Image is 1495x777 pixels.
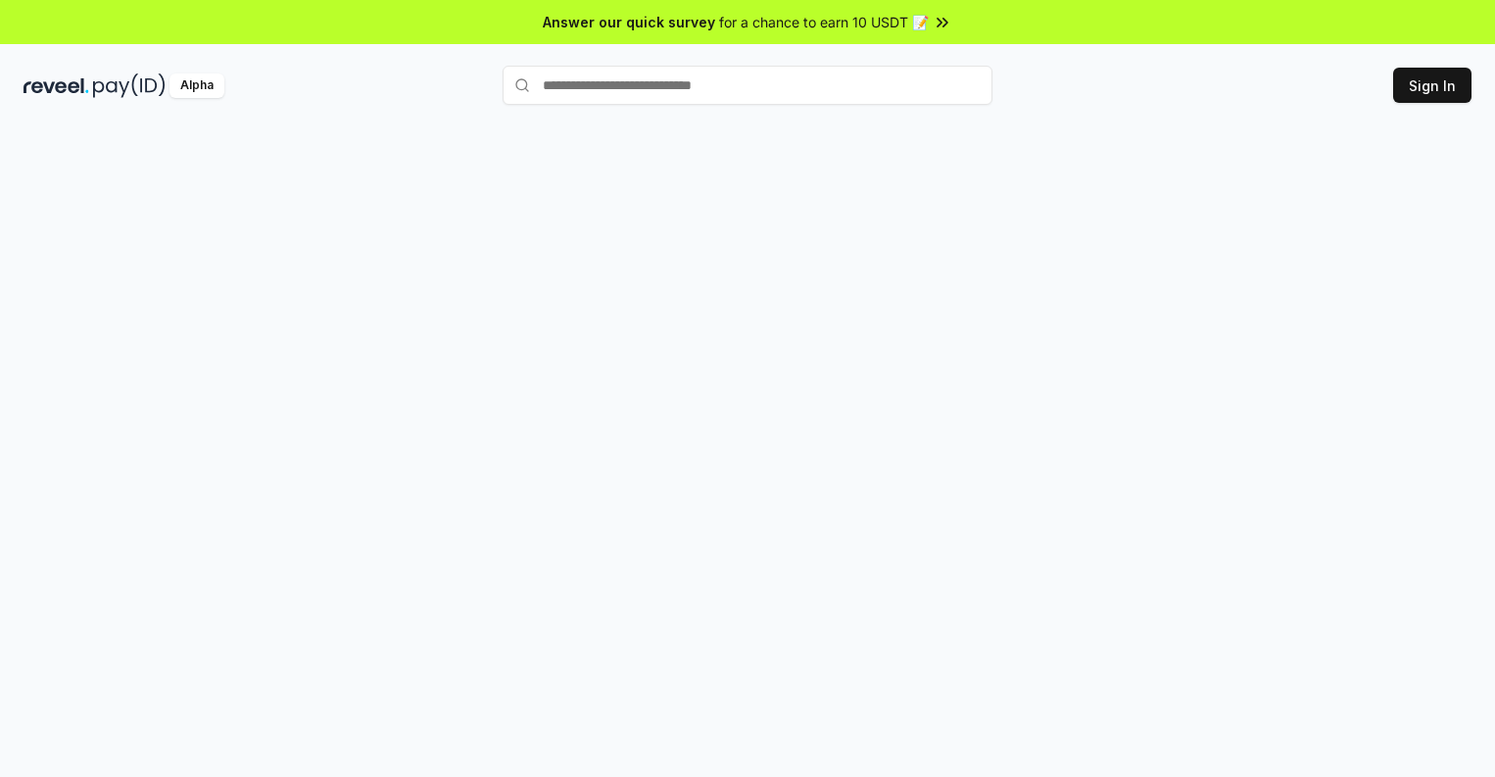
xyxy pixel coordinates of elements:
[1393,68,1471,103] button: Sign In
[169,73,224,98] div: Alpha
[24,73,89,98] img: reveel_dark
[93,73,166,98] img: pay_id
[543,12,715,32] span: Answer our quick survey
[719,12,929,32] span: for a chance to earn 10 USDT 📝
